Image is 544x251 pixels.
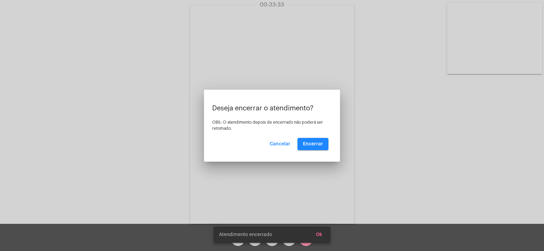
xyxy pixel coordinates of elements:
[260,2,284,7] span: 00:33:33
[316,232,322,237] span: Ok
[212,105,332,112] p: Deseja encerrar o atendimento?
[303,142,323,146] span: Encerrar
[219,231,272,238] span: Atendimento encerrado
[212,120,323,130] span: OBS: O atendimento depois de encerrado não poderá ser retomado.
[264,138,296,150] button: Cancelar
[297,138,328,150] button: Encerrar
[270,142,290,146] span: Cancelar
